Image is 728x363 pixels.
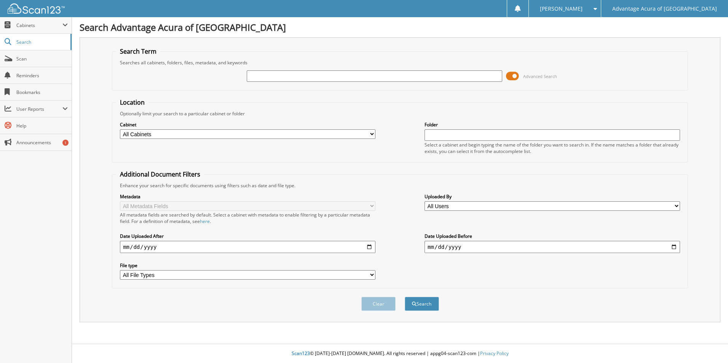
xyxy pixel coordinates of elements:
[425,233,680,239] label: Date Uploaded Before
[16,106,62,112] span: User Reports
[612,6,717,11] span: Advantage Acura of [GEOGRAPHIC_DATA]
[8,3,65,14] img: scan123-logo-white.svg
[116,110,684,117] div: Optionally limit your search to a particular cabinet or folder
[523,73,557,79] span: Advanced Search
[120,212,375,224] div: All metadata fields are searched by default. Select a cabinet with metadata to enable filtering b...
[425,193,680,200] label: Uploaded By
[120,193,375,200] label: Metadata
[120,233,375,239] label: Date Uploaded After
[361,297,396,311] button: Clear
[16,139,68,146] span: Announcements
[16,72,68,79] span: Reminders
[80,21,720,33] h1: Search Advantage Acura of [GEOGRAPHIC_DATA]
[120,121,375,128] label: Cabinet
[200,218,210,224] a: here
[425,121,680,128] label: Folder
[72,344,728,363] div: © [DATE]-[DATE] [DOMAIN_NAME]. All rights reserved | appg04-scan123-com |
[116,47,160,56] legend: Search Term
[116,182,684,189] div: Enhance your search for specific documents using filters such as date and file type.
[480,350,509,357] a: Privacy Policy
[16,123,68,129] span: Help
[425,142,680,154] div: Select a cabinet and begin typing the name of the folder you want to search in. If the name match...
[116,170,204,178] legend: Additional Document Filters
[16,22,62,29] span: Cabinets
[62,140,69,146] div: 1
[16,56,68,62] span: Scan
[116,98,148,107] legend: Location
[16,39,67,45] span: Search
[292,350,310,357] span: Scan123
[16,89,68,96] span: Bookmarks
[120,241,375,253] input: start
[405,297,439,311] button: Search
[425,241,680,253] input: end
[116,59,684,66] div: Searches all cabinets, folders, files, metadata, and keywords
[120,262,375,269] label: File type
[540,6,583,11] span: [PERSON_NAME]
